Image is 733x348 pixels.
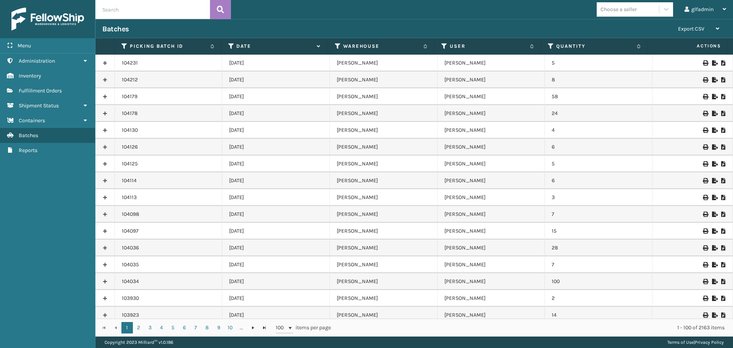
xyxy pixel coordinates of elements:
td: [PERSON_NAME] [330,155,438,172]
td: [DATE] [222,139,330,155]
td: [PERSON_NAME] [330,256,438,273]
td: [DATE] [222,290,330,307]
span: Shipment Status [19,102,59,109]
td: [DATE] [222,55,330,71]
i: Print Picklist Labels [703,77,707,83]
span: Inventory [19,73,41,79]
label: Date [236,43,313,50]
td: [PERSON_NAME] [438,206,545,223]
i: Export to .xls [712,312,717,318]
td: 104179 [115,88,223,105]
span: Go to the next page [250,325,256,331]
td: [PERSON_NAME] [438,88,545,105]
i: Export to .xls [712,228,717,234]
a: 2 [133,322,144,333]
a: 9 [213,322,224,333]
i: Print Picklist Labels [703,212,707,217]
i: Print Picklist Labels [703,178,707,183]
h3: Batches [102,24,129,34]
td: [DATE] [222,206,330,223]
td: [PERSON_NAME] [330,189,438,206]
td: 104035 [115,256,223,273]
td: 100 [545,273,652,290]
span: Administration [19,58,55,64]
td: [DATE] [222,71,330,88]
td: 104212 [115,71,223,88]
td: [PERSON_NAME] [438,172,545,189]
a: 3 [144,322,156,333]
i: Print Picklist Labels [703,60,707,66]
td: [PERSON_NAME] [438,55,545,71]
td: 8 [545,71,652,88]
td: [PERSON_NAME] [330,290,438,307]
td: [PERSON_NAME] [438,256,545,273]
a: 4 [156,322,167,333]
i: Print Picklist [721,111,726,116]
td: [PERSON_NAME] [438,71,545,88]
td: 104034 [115,273,223,290]
p: Copyright 2023 Milliard™ v 1.0.186 [105,337,173,348]
i: Print Picklist [721,94,726,99]
span: Containers [19,117,45,124]
td: [PERSON_NAME] [438,139,545,155]
td: 15 [545,223,652,240]
i: Export to .xls [712,60,717,66]
td: 104097 [115,223,223,240]
i: Print Picklist Labels [703,228,707,234]
i: Print Picklist [721,262,726,267]
div: 1 - 100 of 2163 items [342,324,725,332]
span: Batches [19,132,38,139]
td: [PERSON_NAME] [438,223,545,240]
td: [PERSON_NAME] [330,223,438,240]
td: [DATE] [222,189,330,206]
td: [PERSON_NAME] [438,290,545,307]
td: 104036 [115,240,223,256]
label: Picking batch ID [130,43,206,50]
i: Export to .xls [712,128,717,133]
i: Export to .xls [712,178,717,183]
i: Print Picklist [721,245,726,251]
i: Print Picklist [721,279,726,284]
td: 104231 [115,55,223,71]
div: | [667,337,724,348]
i: Print Picklist [721,228,726,234]
td: [PERSON_NAME] [438,189,545,206]
td: [PERSON_NAME] [330,105,438,122]
i: Print Picklist [721,312,726,318]
i: Print Picklist [721,60,726,66]
td: 104126 [115,139,223,155]
td: [PERSON_NAME] [330,240,438,256]
span: Go to the last page [262,325,268,331]
a: 8 [202,322,213,333]
i: Print Picklist Labels [703,144,707,150]
a: 1 [121,322,133,333]
i: Print Picklist Labels [703,262,707,267]
i: Export to .xls [712,212,717,217]
td: 24 [545,105,652,122]
td: 58 [545,88,652,105]
i: Print Picklist [721,178,726,183]
td: [DATE] [222,155,330,172]
i: Print Picklist Labels [703,312,707,318]
i: Print Picklist Labels [703,111,707,116]
td: [PERSON_NAME] [330,122,438,139]
a: 5 [167,322,179,333]
td: 7 [545,206,652,223]
i: Print Picklist Labels [703,94,707,99]
i: Print Picklist Labels [703,245,707,251]
td: [DATE] [222,122,330,139]
i: Print Picklist [721,296,726,301]
img: logo [11,8,84,31]
td: [PERSON_NAME] [330,273,438,290]
td: 104178 [115,105,223,122]
td: [PERSON_NAME] [438,105,545,122]
i: Print Picklist Labels [703,161,707,167]
td: 104125 [115,155,223,172]
td: [PERSON_NAME] [330,139,438,155]
i: Export to .xls [712,94,717,99]
span: Menu [18,42,31,49]
i: Export to .xls [712,195,717,200]
i: Print Picklist [721,161,726,167]
td: [DATE] [222,307,330,324]
td: [PERSON_NAME] [330,172,438,189]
